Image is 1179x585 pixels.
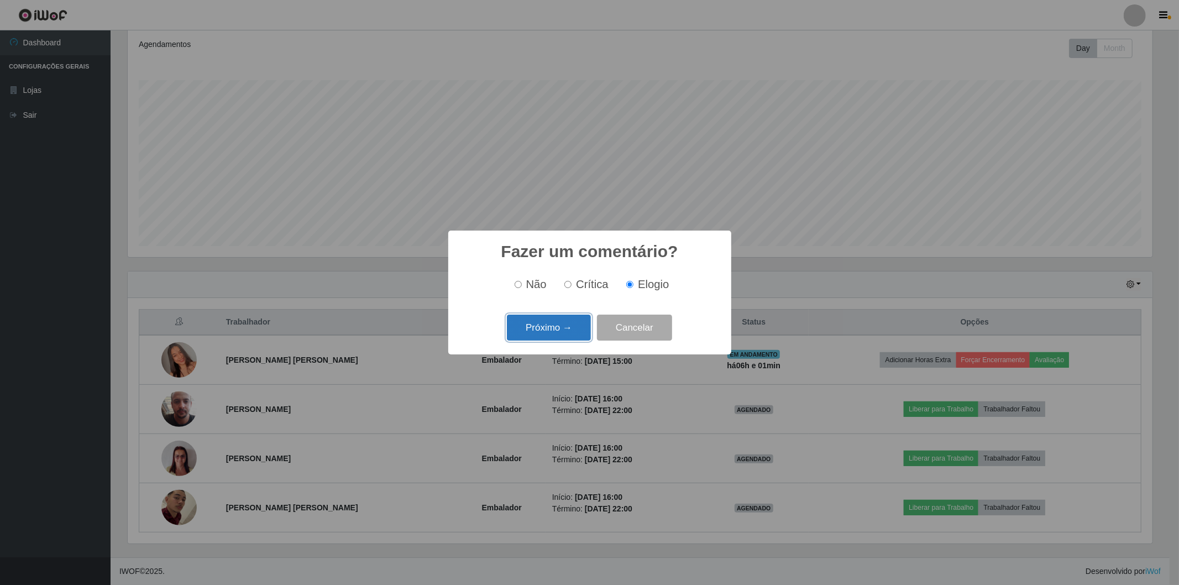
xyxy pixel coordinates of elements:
span: Não [526,278,547,290]
input: Crítica [564,281,572,288]
input: Não [515,281,522,288]
button: Próximo → [507,315,591,341]
input: Elogio [626,281,633,288]
h2: Fazer um comentário? [501,242,678,262]
button: Cancelar [597,315,672,341]
span: Elogio [638,278,669,290]
span: Crítica [576,278,609,290]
